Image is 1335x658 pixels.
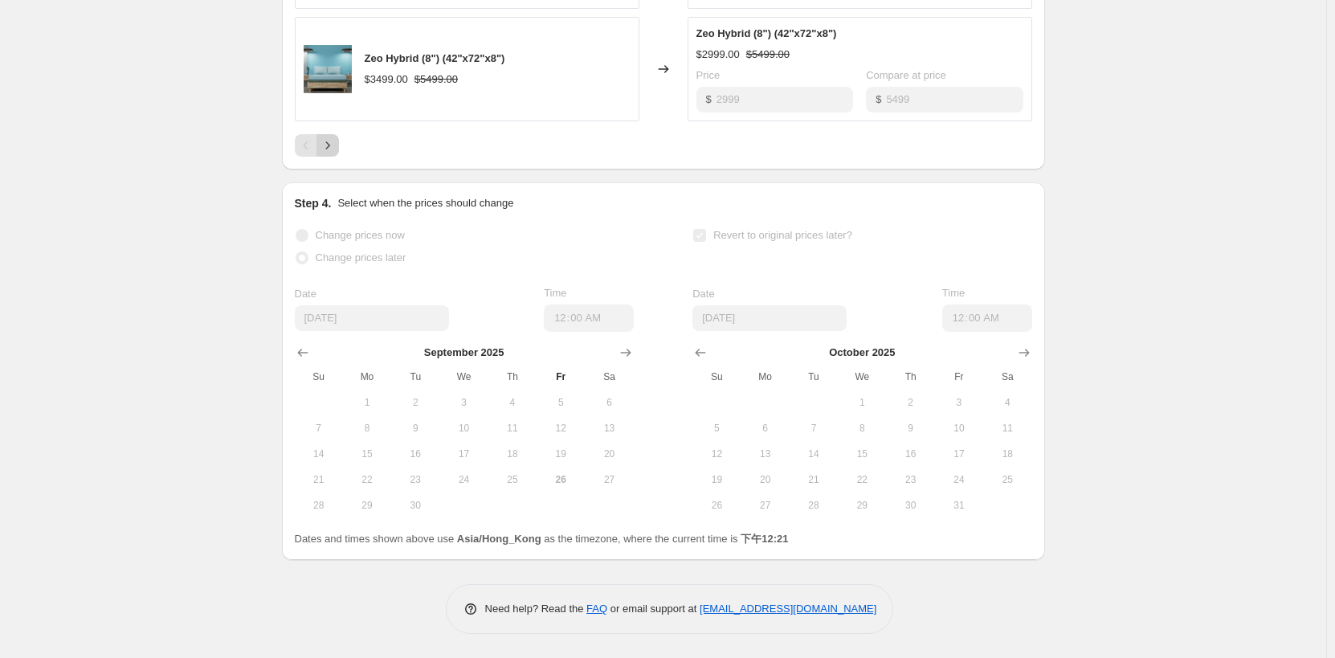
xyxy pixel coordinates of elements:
[1013,341,1035,364] button: Show next month, November 2025
[457,533,541,545] b: Asia/Hong_Kong
[591,396,627,409] span: 6
[316,251,406,264] span: Change prices later
[741,364,790,390] th: Monday
[586,603,607,615] a: FAQ
[892,396,928,409] span: 2
[790,467,838,492] button: Tuesday October 21 2025
[941,448,977,460] span: 17
[398,396,433,409] span: 2
[349,448,385,460] span: 15
[790,415,838,441] button: Tuesday October 7 2025
[748,448,783,460] span: 13
[495,396,530,409] span: 4
[301,448,337,460] span: 14
[699,448,734,460] span: 12
[844,448,880,460] span: 15
[292,341,314,364] button: Show previous month, August 2025
[935,441,983,467] button: Friday October 17 2025
[398,473,433,486] span: 23
[391,390,439,415] button: Tuesday September 2 2025
[886,467,934,492] button: Thursday October 23 2025
[886,492,934,518] button: Thursday October 30 2025
[692,492,741,518] button: Sunday October 26 2025
[398,370,433,383] span: Tu
[892,499,928,512] span: 30
[713,229,852,241] span: Revert to original prices later?
[748,473,783,486] span: 20
[741,467,790,492] button: Monday October 20 2025
[585,415,633,441] button: Saturday September 13 2025
[838,441,886,467] button: Wednesday October 15 2025
[796,422,831,435] span: 7
[844,370,880,383] span: We
[983,390,1031,415] button: Saturday October 4 2025
[935,364,983,390] th: Friday
[295,364,343,390] th: Sunday
[585,441,633,467] button: Saturday September 20 2025
[790,364,838,390] th: Tuesday
[543,473,578,486] span: 26
[543,370,578,383] span: Fr
[495,473,530,486] span: 25
[537,390,585,415] button: Friday September 5 2025
[295,441,343,467] button: Sunday September 14 2025
[391,441,439,467] button: Tuesday September 16 2025
[886,364,934,390] th: Thursday
[790,441,838,467] button: Tuesday October 14 2025
[591,370,627,383] span: Sa
[544,287,566,299] span: Time
[391,492,439,518] button: Tuesday September 30 2025
[886,441,934,467] button: Thursday October 16 2025
[941,422,977,435] span: 10
[699,473,734,486] span: 19
[983,415,1031,441] button: Saturday October 11 2025
[844,473,880,486] span: 22
[585,364,633,390] th: Saturday
[295,195,332,211] h2: Step 4.
[838,364,886,390] th: Wednesday
[790,492,838,518] button: Tuesday October 28 2025
[349,499,385,512] span: 29
[886,390,934,415] button: Thursday October 2 2025
[446,473,481,486] span: 24
[446,448,481,460] span: 17
[301,422,337,435] span: 7
[295,134,339,157] nav: Pagination
[391,364,439,390] th: Tuesday
[741,533,788,545] b: 下午12:21
[488,467,537,492] button: Thursday September 25 2025
[591,473,627,486] span: 27
[741,492,790,518] button: Monday October 27 2025
[349,370,385,383] span: Mo
[398,448,433,460] span: 16
[349,473,385,486] span: 22
[365,52,505,64] span: Zeo Hybrid (8") (42"x72"x8")
[692,364,741,390] th: Sunday
[838,492,886,518] button: Wednesday October 29 2025
[692,415,741,441] button: Sunday October 5 2025
[295,305,449,331] input: 9/26/2025
[990,370,1025,383] span: Sa
[886,415,934,441] button: Thursday October 9 2025
[495,448,530,460] span: 18
[892,448,928,460] span: 16
[537,364,585,390] th: Friday
[488,441,537,467] button: Thursday September 18 2025
[349,422,385,435] span: 8
[391,467,439,492] button: Tuesday September 23 2025
[692,305,847,331] input: 9/26/2025
[942,304,1032,332] input: 12:00
[391,415,439,441] button: Tuesday September 9 2025
[439,467,488,492] button: Wednesday September 24 2025
[892,370,928,383] span: Th
[301,370,337,383] span: Su
[741,415,790,441] button: Monday October 6 2025
[446,422,481,435] span: 10
[844,396,880,409] span: 1
[488,390,537,415] button: Thursday September 4 2025
[301,473,337,486] span: 21
[748,422,783,435] span: 6
[699,499,734,512] span: 26
[696,69,721,81] span: Price
[990,396,1025,409] span: 4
